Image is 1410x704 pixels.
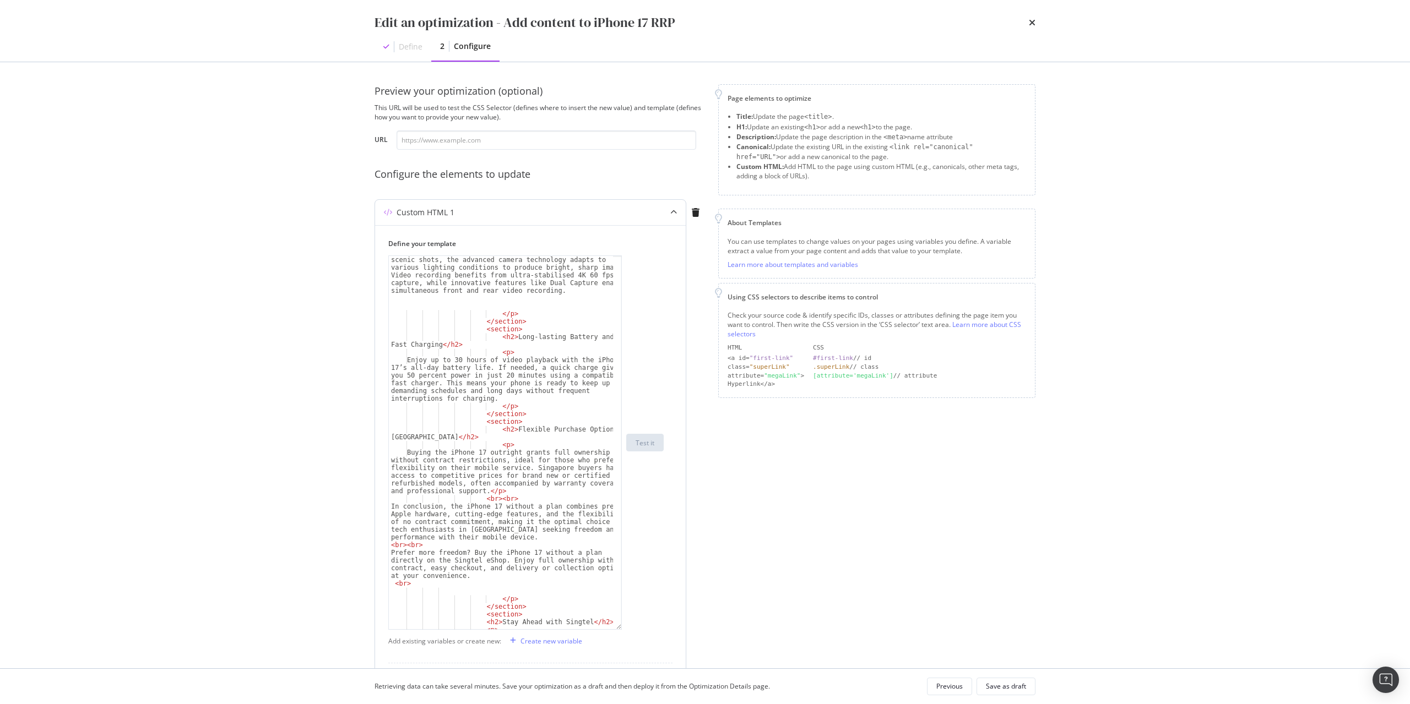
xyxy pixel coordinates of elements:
[986,681,1026,691] div: Save as draft
[813,372,893,379] div: [attribute='megaLink']
[375,13,675,32] div: Edit an optimization - Add content to iPhone 17 RRP
[736,142,771,151] strong: Canonical:
[728,354,804,363] div: <a id=
[1373,667,1399,693] div: Open Intercom Messenger
[883,133,907,141] span: <meta>
[736,132,776,141] strong: Description:
[388,239,664,248] label: Define your template
[375,103,705,122] div: This URL will be used to test the CSS Selector (defines where to insert the new value) and templa...
[813,363,1026,372] div: // class
[440,41,444,52] div: 2
[397,130,696,150] input: https://www.example.com
[728,320,1021,339] a: Learn more about CSS selectors
[736,112,753,121] strong: Title:
[375,135,388,147] label: URL
[736,162,1026,181] li: Add HTML to the page using custom HTML (e.g., canonicals, other meta tags, adding a block of URLs).
[764,372,800,379] div: "megaLink"
[375,167,705,182] div: Configure the elements to update
[736,112,1026,122] li: Update the page .
[736,122,1026,132] li: Update an existing or add a new to the page.
[860,123,876,131] span: <h1>
[728,380,804,389] div: Hyperlink</a>
[813,354,1026,363] div: // id
[728,218,1026,227] div: About Templates
[728,94,1026,103] div: Page elements to optimize
[626,434,664,451] button: Test it
[736,143,973,161] span: <link rel="canonical" href="URL">
[750,354,793,362] div: "first-link"
[936,681,963,691] div: Previous
[813,363,849,370] div: .superLink
[506,632,582,650] button: Create new variable
[728,363,804,372] div: class=
[804,123,820,131] span: <h1>
[736,142,1026,162] li: Update the existing URL in the existing or add a new canonical to the page.
[520,636,582,646] div: Create new variable
[736,162,784,171] strong: Custom HTML:
[399,41,422,52] div: Define
[977,678,1035,695] button: Save as draft
[736,132,1026,142] li: Update the page description in the name attribute
[397,207,454,218] div: Custom HTML 1
[750,363,790,370] div: "superLink"
[736,122,747,132] strong: H1:
[375,84,705,99] div: Preview your optimization (optional)
[813,372,1026,380] div: // attribute
[375,681,770,691] div: Retrieving data can take several minutes. Save your optimization as a draft and then deploy it fr...
[636,438,654,447] div: Test it
[813,343,1026,352] div: CSS
[728,292,1026,302] div: Using CSS selectors to describe items to control
[728,237,1026,255] div: You can use templates to change values on your pages using variables you define. A variable extra...
[728,310,1026,339] div: Check your source code & identify specific IDs, classes or attributes defining the page item you ...
[388,636,501,646] div: Add existing variables or create new:
[454,41,491,52] div: Configure
[813,354,853,362] div: #first-link
[728,372,804,380] div: attribute= >
[804,113,832,121] span: <title>
[728,260,858,269] a: Learn more about templates and variables
[728,343,804,352] div: HTML
[1029,13,1035,32] div: times
[927,678,972,695] button: Previous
